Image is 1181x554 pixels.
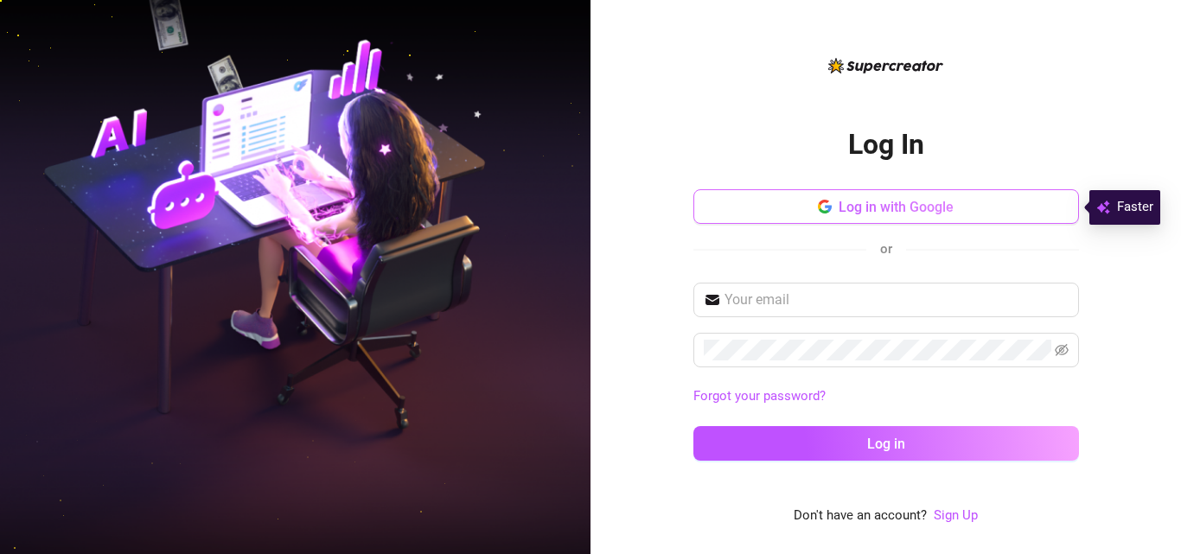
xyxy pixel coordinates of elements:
[839,199,954,215] span: Log in with Google
[1055,343,1069,357] span: eye-invisible
[934,507,978,523] a: Sign Up
[693,388,826,404] a: Forgot your password?
[1096,197,1110,218] img: svg%3e
[725,290,1069,310] input: Your email
[867,436,905,452] span: Log in
[693,386,1079,407] a: Forgot your password?
[693,426,1079,461] button: Log in
[693,189,1079,224] button: Log in with Google
[1117,197,1153,218] span: Faster
[880,241,892,257] span: or
[794,506,927,526] span: Don't have an account?
[828,58,943,73] img: logo-BBDzfeDw.svg
[848,127,924,162] h2: Log In
[934,506,978,526] a: Sign Up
